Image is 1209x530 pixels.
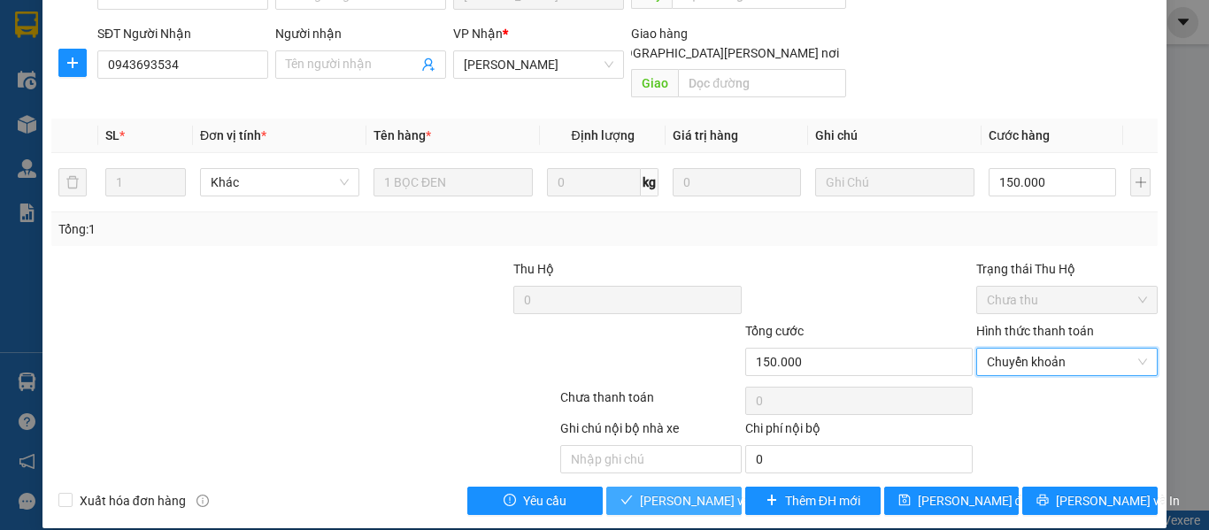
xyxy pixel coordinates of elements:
button: delete [58,168,87,196]
button: save[PERSON_NAME] đổi [884,487,1020,515]
span: SL [105,128,119,142]
span: Chuyển khoản [987,349,1147,375]
span: Giao hàng [631,27,688,41]
button: plus [58,49,87,77]
span: user-add [421,58,435,72]
span: Khác [211,169,349,196]
span: Cước hàng [989,128,1050,142]
span: [PERSON_NAME] và [PERSON_NAME] hàng [640,491,879,511]
span: [PERSON_NAME] và In [1056,491,1180,511]
input: Dọc đường [678,69,846,97]
span: kg [641,168,658,196]
button: exclamation-circleYêu cầu [467,487,603,515]
div: Trạng thái Thu Hộ [976,259,1158,279]
span: Yêu cầu [523,491,566,511]
div: Chi phí nội bộ [745,419,973,445]
span: Giá trị hàng [673,128,738,142]
button: plusThêm ĐH mới [745,487,881,515]
span: Xuất hóa đơn hàng [73,491,193,511]
div: Chưa thanh toán [558,388,743,419]
span: Đơn vị tính [200,128,266,142]
button: check[PERSON_NAME] và [PERSON_NAME] hàng [606,487,742,515]
span: printer [1036,494,1049,508]
span: check [620,494,633,508]
button: plus [1130,168,1151,196]
div: SĐT Người Nhận [97,24,268,43]
button: printer[PERSON_NAME] và In [1022,487,1158,515]
span: plus [59,56,86,70]
th: Ghi chú [808,119,982,153]
span: [PERSON_NAME] đổi [918,491,1032,511]
label: Hình thức thanh toán [976,324,1094,338]
span: plus [766,494,778,508]
span: Tổng cước [745,324,804,338]
div: Tổng: 1 [58,219,468,239]
span: [GEOGRAPHIC_DATA][PERSON_NAME] nơi [597,43,846,63]
span: Thu Hộ [513,262,554,276]
span: VP Nguyễn Văn Cừ [464,51,613,78]
span: Giao [631,69,678,97]
span: Thêm ĐH mới [785,491,860,511]
span: Chưa thu [987,287,1147,313]
input: VD: Bàn, Ghế [373,168,533,196]
span: VP Nhận [453,27,503,41]
span: exclamation-circle [504,494,516,508]
span: info-circle [196,495,209,507]
span: save [898,494,911,508]
span: Tên hàng [373,128,431,142]
div: Người nhận [275,24,446,43]
span: Định lượng [571,128,634,142]
input: Nhập ghi chú [560,445,742,473]
div: Ghi chú nội bộ nhà xe [560,419,742,445]
input: Ghi Chú [815,168,974,196]
input: 0 [673,168,800,196]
